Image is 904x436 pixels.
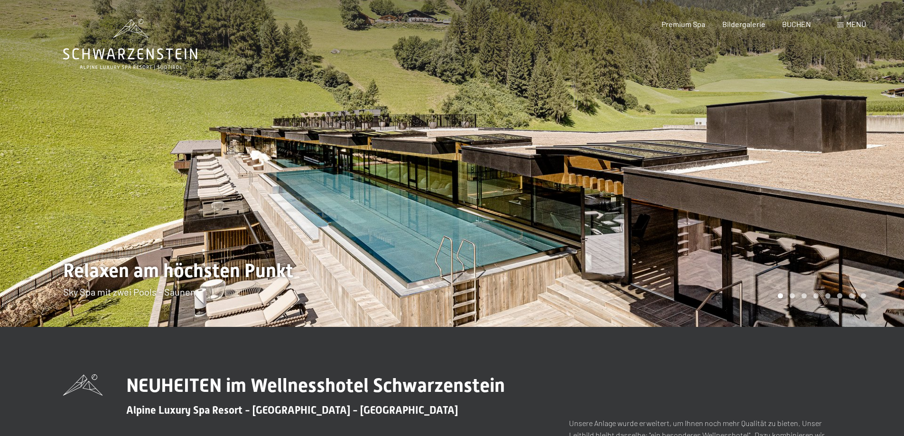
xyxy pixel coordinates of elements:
[782,19,811,28] a: BUCHEN
[801,293,807,298] div: Carousel Page 3
[846,19,866,28] span: Menü
[126,374,505,397] span: NEUHEITEN im Wellnesshotel Schwarzenstein
[790,293,795,298] div: Carousel Page 2
[722,19,765,28] a: Bildergalerie
[778,293,783,298] div: Carousel Page 1 (Current Slide)
[849,293,854,298] div: Carousel Page 7
[774,293,866,298] div: Carousel Pagination
[825,293,830,298] div: Carousel Page 5
[813,293,819,298] div: Carousel Page 4
[662,19,705,28] a: Premium Spa
[126,404,458,416] span: Alpine Luxury Spa Resort - [GEOGRAPHIC_DATA] - [GEOGRAPHIC_DATA]
[837,293,842,298] div: Carousel Page 6
[861,293,866,298] div: Carousel Page 8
